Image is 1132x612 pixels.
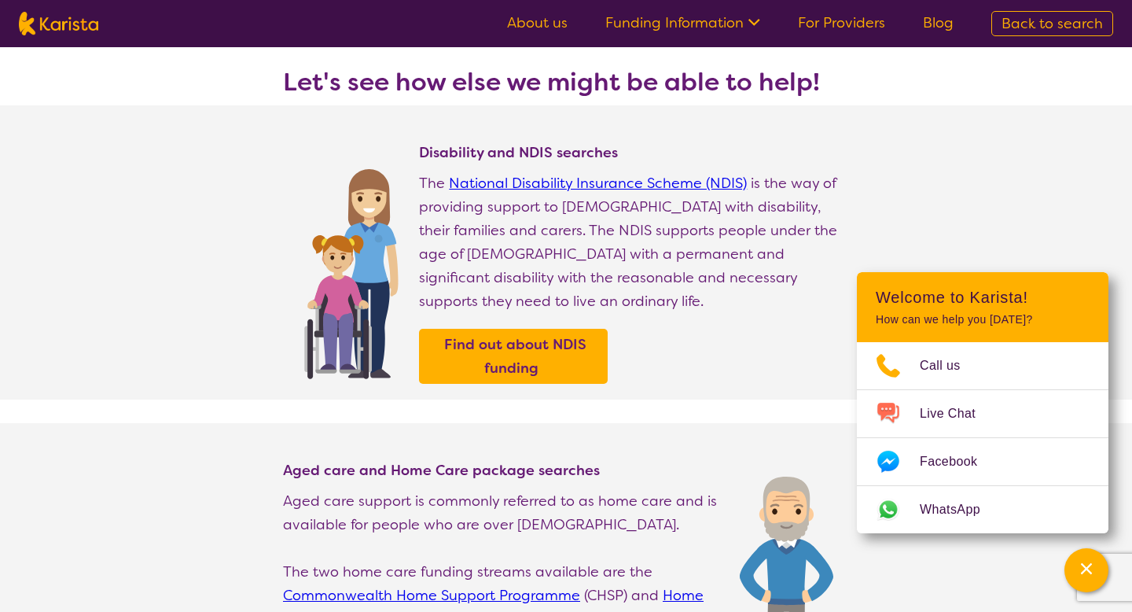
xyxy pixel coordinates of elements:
[857,342,1108,533] ul: Choose channel
[605,13,760,32] a: Funding Information
[920,402,994,426] span: Live Chat
[419,171,849,313] p: The is the way of providing support to [DEMOGRAPHIC_DATA] with disability, their families and car...
[423,333,604,380] a: Find out about NDIS funding
[876,313,1090,326] p: How can we help you [DATE]?
[857,272,1108,533] div: Channel Menu
[920,354,979,378] span: Call us
[991,11,1113,36] a: Back to search
[857,486,1108,533] a: Web link opens in a new tab.
[798,13,885,32] a: For Providers
[876,288,1090,307] h2: Welcome to Karista!
[444,335,586,378] b: Find out about NDIS funding
[920,498,999,522] span: WhatsApp
[920,450,996,474] span: Facebook
[923,13,954,32] a: Blog
[299,159,403,379] img: Find NDIS and Disability services and providers
[1064,548,1108,592] button: Channel Menu
[283,489,724,536] p: Aged care support is commonly referred to as home care and is available for people who are over [...
[419,143,849,162] h4: Disability and NDIS searches
[283,461,724,480] h4: Aged care and Home Care package searches
[1002,14,1103,33] span: Back to search
[283,586,580,605] a: Commonwealth Home Support Programme
[507,13,568,32] a: About us
[283,68,849,96] h3: Let's see how else we might be able to help!
[449,174,747,193] a: National Disability Insurance Scheme (NDIS)
[19,12,98,35] img: Karista logo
